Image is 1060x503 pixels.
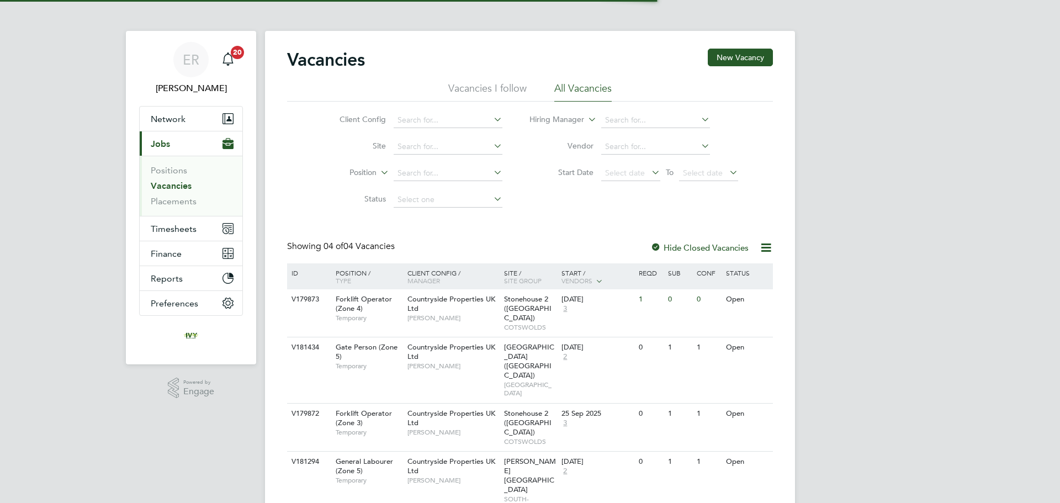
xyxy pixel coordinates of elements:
div: [DATE] [561,457,633,467]
div: 0 [636,337,665,358]
span: 04 Vacancies [324,241,395,252]
label: Vendor [530,141,593,151]
a: Placements [151,196,197,207]
input: Search for... [394,139,502,155]
span: Vendors [561,276,592,285]
input: Search for... [601,139,710,155]
span: Forklift Operator (Zone 3) [336,409,392,427]
div: 0 [694,289,723,310]
span: Finance [151,248,182,259]
div: 1 [665,452,694,472]
button: Finance [140,241,242,266]
div: 1 [665,337,694,358]
div: Status [723,263,771,282]
span: Stonehouse 2 ([GEOGRAPHIC_DATA]) [504,409,552,437]
span: Stonehouse 2 ([GEOGRAPHIC_DATA]) [504,294,552,322]
label: Hiring Manager [521,114,584,125]
span: Countryside Properties UK Ltd [407,457,495,475]
div: Start / [559,263,636,291]
button: New Vacancy [708,49,773,66]
button: Preferences [140,291,242,315]
div: Open [723,289,771,310]
span: Countryside Properties UK Ltd [407,409,495,427]
span: Select date [605,168,645,178]
span: ER [183,52,199,67]
span: Temporary [336,428,402,437]
span: Network [151,114,185,124]
a: Vacancies [151,181,192,191]
button: Timesheets [140,216,242,241]
h2: Vacancies [287,49,365,71]
div: 0 [665,289,694,310]
span: COTSWOLDS [504,323,556,332]
label: Hide Closed Vacancies [650,242,749,253]
label: Position [313,167,377,178]
span: 04 of [324,241,343,252]
span: General Labourer (Zone 5) [336,457,393,475]
nav: Main navigation [126,31,256,364]
label: Start Date [530,167,593,177]
div: Showing [287,241,397,252]
span: Manager [407,276,440,285]
div: Jobs [140,156,242,216]
div: Position / [327,263,405,290]
div: Sub [665,263,694,282]
div: ID [289,263,327,282]
div: V179873 [289,289,327,310]
span: Timesheets [151,224,197,234]
input: Search for... [394,166,502,181]
a: Powered byEngage [168,378,215,399]
div: [DATE] [561,295,633,304]
div: Site / [501,263,559,290]
label: Status [322,194,386,204]
span: Preferences [151,298,198,309]
a: ER[PERSON_NAME] [139,42,243,95]
div: V179872 [289,404,327,424]
label: Site [322,141,386,151]
div: Open [723,337,771,358]
span: Jobs [151,139,170,149]
a: Positions [151,165,187,176]
span: 2 [561,467,569,476]
span: COTSWOLDS [504,437,556,446]
span: [PERSON_NAME][GEOGRAPHIC_DATA] [504,457,556,494]
div: V181434 [289,337,327,358]
div: 1 [665,404,694,424]
li: All Vacancies [554,82,612,102]
span: Countryside Properties UK Ltd [407,342,495,361]
div: 0 [636,452,665,472]
span: [PERSON_NAME] [407,314,499,322]
span: [PERSON_NAME] [407,362,499,370]
span: Powered by [183,378,214,387]
label: Client Config [322,114,386,124]
span: [PERSON_NAME] [407,476,499,485]
span: Engage [183,387,214,396]
div: 25 Sep 2025 [561,409,633,419]
button: Reports [140,266,242,290]
div: Open [723,452,771,472]
span: 3 [561,304,569,314]
img: ivyresourcegroup-logo-retina.png [182,327,200,345]
div: 1 [636,289,665,310]
div: 1 [694,337,723,358]
span: 20 [231,46,244,59]
span: Emma Randall [139,82,243,95]
input: Search for... [601,113,710,128]
span: Temporary [336,314,402,322]
span: Select date [683,168,723,178]
div: [DATE] [561,343,633,352]
span: 3 [561,419,569,428]
a: 20 [217,42,239,77]
div: Open [723,404,771,424]
input: Select one [394,192,502,208]
span: Temporary [336,476,402,485]
span: Reports [151,273,183,284]
span: 2 [561,352,569,362]
span: [GEOGRAPHIC_DATA] ([GEOGRAPHIC_DATA]) [504,342,554,380]
span: Site Group [504,276,542,285]
div: Client Config / [405,263,501,290]
button: Jobs [140,131,242,156]
div: 1 [694,404,723,424]
span: Countryside Properties UK Ltd [407,294,495,313]
div: 1 [694,452,723,472]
